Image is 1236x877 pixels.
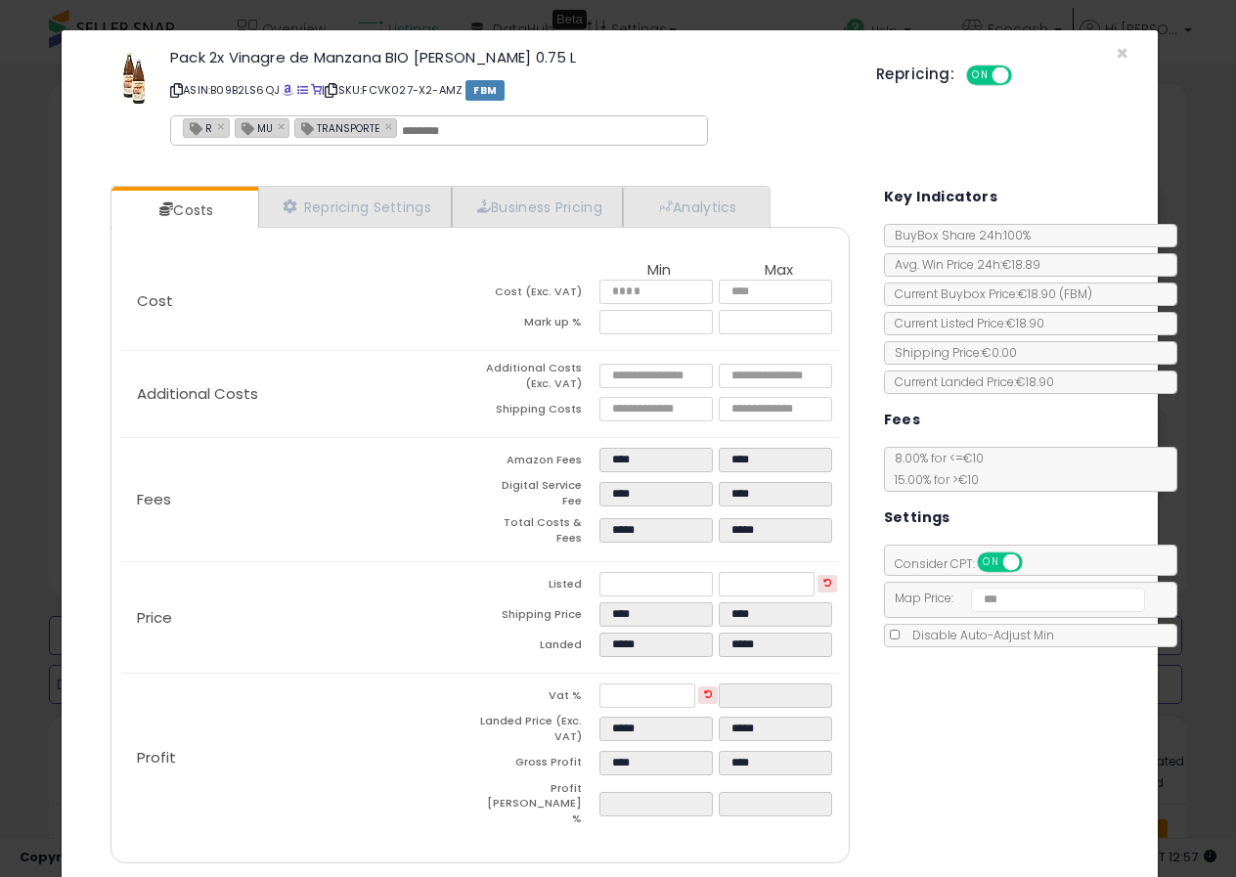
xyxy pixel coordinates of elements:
[480,448,599,478] td: Amazon Fees
[121,386,480,402] p: Additional Costs
[480,361,599,397] td: Additional Costs (Exc. VAT)
[170,50,847,65] h3: Pack 2x Vinagre de Manzana BIO [PERSON_NAME] 0.75 L
[258,187,452,227] a: Repricing Settings
[884,408,921,432] h5: Fees
[719,262,838,280] th: Max
[885,227,1031,243] span: BuyBox Share 24h: 100%
[885,315,1044,331] span: Current Listed Price: €18.90
[623,187,768,227] a: Analytics
[465,80,505,101] span: FBM
[885,285,1092,302] span: Current Buybox Price:
[311,82,322,98] a: Your listing only
[1009,67,1040,84] span: OFF
[968,67,993,84] span: ON
[217,117,229,135] a: ×
[452,187,623,227] a: Business Pricing
[480,683,599,714] td: Vat %
[480,478,599,514] td: Digital Service Fee
[1116,39,1128,67] span: ×
[480,633,599,663] td: Landed
[295,119,379,136] span: TRANSPORTE
[480,781,599,833] td: Profit [PERSON_NAME] %
[885,450,984,488] span: 8.00 % for <= €10
[236,119,273,136] span: MU
[278,117,289,135] a: ×
[885,256,1040,273] span: Avg. Win Price 24h: €18.89
[885,373,1054,390] span: Current Landed Price: €18.90
[106,50,164,109] img: 31jKcyade3L._SL60_.jpg
[885,555,1048,572] span: Consider CPT:
[1018,285,1092,302] span: €18.90
[480,602,599,633] td: Shipping Price
[1019,554,1050,571] span: OFF
[480,751,599,781] td: Gross Profit
[885,344,1017,361] span: Shipping Price: €0.00
[885,590,1146,606] span: Map Price:
[184,119,212,136] span: R
[121,293,480,309] p: Cost
[384,117,396,135] a: ×
[480,714,599,750] td: Landed Price (Exc. VAT)
[111,191,256,230] a: Costs
[480,310,599,340] td: Mark up %
[480,280,599,310] td: Cost (Exc. VAT)
[283,82,293,98] a: BuyBox page
[885,471,979,488] span: 15.00 % for > €10
[903,627,1054,643] span: Disable Auto-Adjust Min
[884,185,998,209] h5: Key Indicators
[480,397,599,427] td: Shipping Costs
[170,74,847,106] p: ASIN: B09B2LS6QJ | SKU: FCVK027-X2-AMZ
[121,610,480,626] p: Price
[1059,285,1092,302] span: ( FBM )
[121,492,480,507] p: Fees
[480,515,599,551] td: Total Costs & Fees
[876,66,954,82] h5: Repricing:
[884,505,950,530] h5: Settings
[599,262,719,280] th: Min
[480,572,599,602] td: Listed
[297,82,308,98] a: All offer listings
[979,554,1003,571] span: ON
[121,750,480,766] p: Profit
